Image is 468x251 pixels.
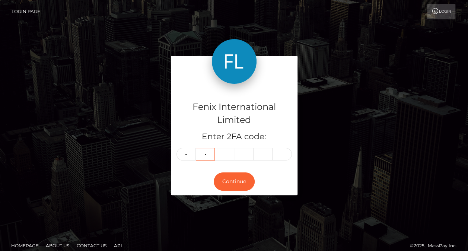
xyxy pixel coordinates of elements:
[427,4,455,19] a: Login
[214,172,255,191] button: Continue
[176,131,292,143] h5: Enter 2FA code:
[12,4,40,19] a: Login Page
[176,101,292,127] h4: Fenix International Limited
[212,39,257,84] img: Fenix International Limited
[410,242,462,250] div: © 2025 , MassPay Inc.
